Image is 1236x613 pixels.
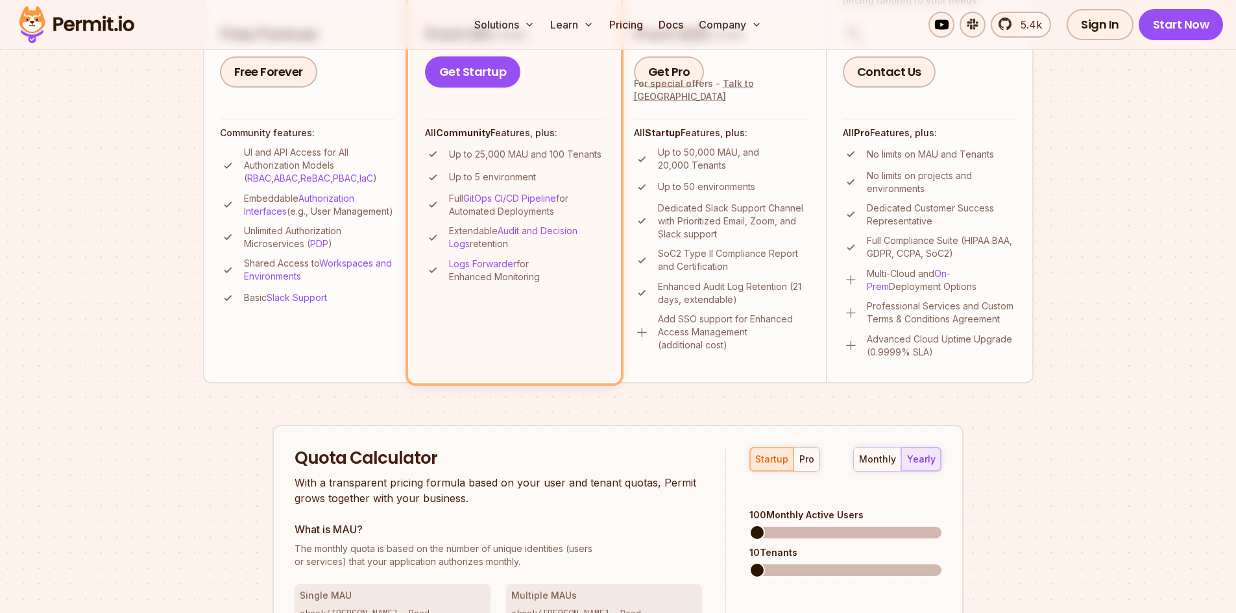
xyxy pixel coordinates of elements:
a: Contact Us [843,56,936,88]
a: Audit and Decision Logs [449,225,577,249]
a: On-Prem [867,268,951,292]
a: ABAC [274,173,298,184]
p: Full for Automated Deployments [449,192,604,218]
a: PBAC [333,173,357,184]
h4: All Features, plus: [843,126,1017,139]
p: or services) that your application authorizes monthly. [295,542,702,568]
a: RBAC [247,173,271,184]
p: Up to 25,000 MAU and 100 Tenants [449,148,601,161]
a: Logs Forwarder [449,258,516,269]
p: Extendable retention [449,224,604,250]
a: Get Startup [425,56,521,88]
button: Company [694,12,767,38]
p: Professional Services and Custom Terms & Conditions Agreement [867,300,1017,326]
p: Up to 5 environment [449,171,536,184]
p: Basic [244,291,327,304]
a: 5.4k [991,12,1051,38]
h3: Multiple MAUs [511,589,697,602]
p: Full Compliance Suite (HIPAA BAA, GDPR, CCPA, SoC2) [867,234,1017,260]
p: With a transparent pricing formula based on your user and tenant quotas, Permit grows together wi... [295,475,702,506]
p: Add SSO support for Enhanced Access Management (additional cost) [658,313,810,352]
h2: Quota Calculator [295,447,702,470]
h4: All Features, plus: [425,126,604,139]
button: Solutions [469,12,540,38]
h4: Community features: [220,126,395,139]
a: Authorization Interfaces [244,193,354,217]
p: Multi-Cloud and Deployment Options [867,267,1017,293]
strong: Community [436,127,491,138]
a: PDP [310,238,328,249]
p: UI and API Access for All Authorization Models ( , , , , ) [244,146,395,185]
a: IaC [359,173,373,184]
h3: Single MAU [300,589,485,602]
p: Shared Access to [244,257,395,283]
div: For special offers - [634,77,810,103]
p: Up to 50,000 MAU, and 20,000 Tenants [658,146,810,172]
img: Permit logo [13,3,140,47]
span: 5.4k [1013,17,1042,32]
div: 100 Monthly Active Users [749,509,941,522]
a: Start Now [1139,9,1224,40]
p: Dedicated Customer Success Representative [867,202,1017,228]
p: Dedicated Slack Support Channel with Prioritized Email, Zoom, and Slack support [658,202,810,241]
a: Docs [653,12,688,38]
a: Sign In [1067,9,1133,40]
strong: Pro [854,127,870,138]
strong: Startup [645,127,681,138]
p: Unlimited Authorization Microservices ( ) [244,224,395,250]
button: Learn [545,12,599,38]
a: GitOps CI/CD Pipeline [463,193,556,204]
a: Pricing [604,12,648,38]
a: Slack Support [267,292,327,303]
p: No limits on projects and environments [867,169,1017,195]
a: ReBAC [300,173,330,184]
span: The monthly quota is based on the number of unique identities (users [295,542,702,555]
a: Free Forever [220,56,317,88]
h4: All Features, plus: [634,126,810,139]
p: SoC2 Type II Compliance Report and Certification [658,247,810,273]
div: 10 Tenants [749,546,941,559]
p: for Enhanced Monitoring [449,258,604,283]
p: No limits on MAU and Tenants [867,148,994,161]
p: Advanced Cloud Uptime Upgrade (0.9999% SLA) [867,333,1017,359]
a: Get Pro [634,56,705,88]
h3: What is MAU? [295,522,702,537]
p: Embeddable (e.g., User Management) [244,192,395,218]
p: Up to 50 environments [658,180,755,193]
div: pro [799,453,814,466]
p: Enhanced Audit Log Retention (21 days, extendable) [658,280,810,306]
div: monthly [859,453,896,466]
